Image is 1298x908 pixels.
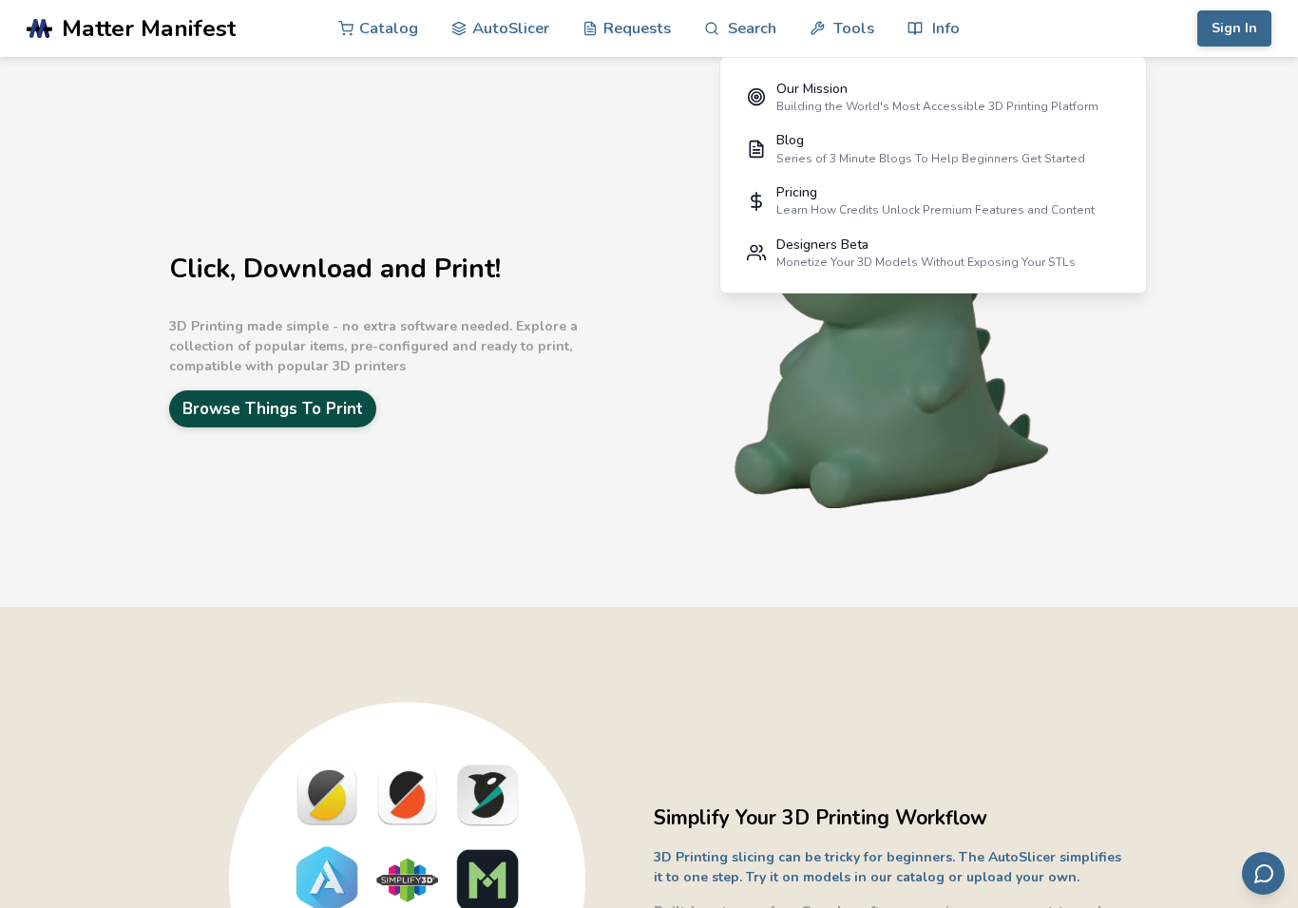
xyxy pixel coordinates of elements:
div: Designers Beta [776,237,1076,253]
span: Matter Manifest [62,15,236,42]
button: Send feedback via email [1242,852,1285,895]
a: Our MissionBuilding the World's Most Accessible 3D Printing Platform [734,71,1133,123]
a: Browse Things To Print [169,390,376,427]
div: Blog [776,133,1085,148]
div: Pricing [776,185,1095,200]
div: Series of 3 Minute Blogs To Help Beginners Get Started [776,152,1085,165]
button: Sign In [1197,10,1271,47]
div: Building the World's Most Accessible 3D Printing Platform [776,100,1098,113]
h2: Simplify Your 3D Printing Workflow [654,804,1129,833]
div: Our Mission [776,82,1098,97]
a: PricingLearn How Credits Unlock Premium Features and Content [734,175,1133,227]
a: BlogSeries of 3 Minute Blogs To Help Beginners Get Started [734,123,1133,176]
p: 3D Printing slicing can be tricky for beginners. The AutoSlicer simplifies it to one step. Try it... [654,847,1129,887]
a: Designers BetaMonetize Your 3D Models Without Exposing Your STLs [734,227,1133,279]
h1: Click, Download and Print! [169,255,644,284]
div: Monetize Your 3D Models Without Exposing Your STLs [776,255,1076,269]
div: Learn How Credits Unlock Premium Features and Content [776,203,1095,217]
p: 3D Printing made simple - no extra software needed. Explore a collection of popular items, pre-co... [169,316,644,376]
